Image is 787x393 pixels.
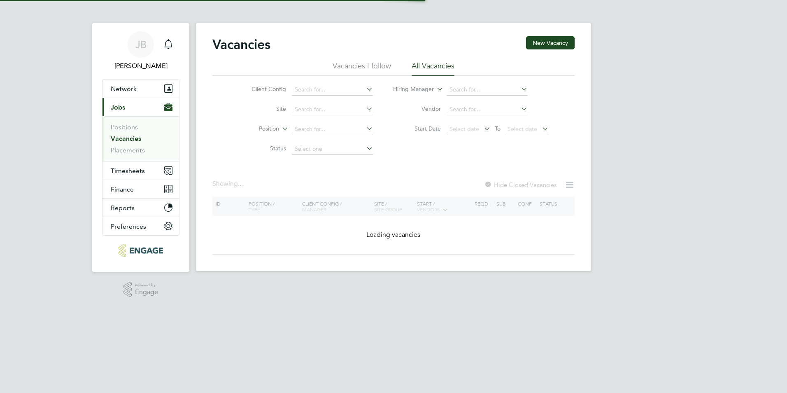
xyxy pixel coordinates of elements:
[412,61,454,76] li: All Vacancies
[135,39,147,50] span: JB
[232,125,279,133] label: Position
[212,36,270,53] h2: Vacancies
[111,103,125,111] span: Jobs
[92,23,189,272] nav: Main navigation
[333,61,391,76] li: Vacancies I follow
[111,167,145,175] span: Timesheets
[135,289,158,296] span: Engage
[239,85,286,93] label: Client Config
[102,98,179,116] button: Jobs
[123,282,158,297] a: Powered byEngage
[135,282,158,289] span: Powered by
[102,31,179,71] a: JB[PERSON_NAME]
[393,125,441,132] label: Start Date
[393,105,441,112] label: Vendor
[449,125,479,133] span: Select date
[239,105,286,112] label: Site
[111,204,135,212] span: Reports
[102,180,179,198] button: Finance
[447,84,528,96] input: Search for...
[119,244,163,257] img: huntereducation-logo-retina.png
[111,222,146,230] span: Preferences
[102,199,179,217] button: Reports
[102,61,179,71] span: Jack Baron
[111,123,138,131] a: Positions
[238,180,243,188] span: ...
[102,217,179,235] button: Preferences
[102,80,179,98] button: Network
[212,180,244,188] div: Showing
[102,244,179,257] a: Go to home page
[111,135,141,143] a: Vacancies
[492,123,503,134] span: To
[387,85,434,94] label: Hiring Manager
[111,146,145,154] a: Placements
[292,84,373,96] input: Search for...
[484,181,556,189] label: Hide Closed Vacancies
[526,36,575,49] button: New Vacancy
[111,185,134,193] span: Finance
[292,143,373,155] input: Select one
[111,85,137,93] span: Network
[292,104,373,115] input: Search for...
[447,104,528,115] input: Search for...
[102,116,179,161] div: Jobs
[292,124,373,135] input: Search for...
[239,145,286,152] label: Status
[508,125,537,133] span: Select date
[102,161,179,180] button: Timesheets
